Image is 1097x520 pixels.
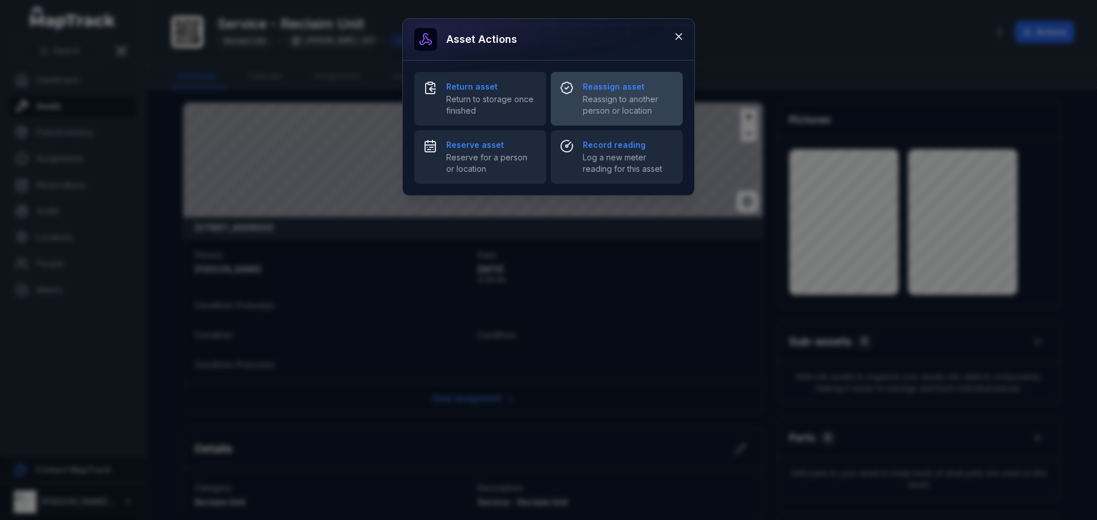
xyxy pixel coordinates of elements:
[446,94,537,116] span: Return to storage once finished
[446,81,537,92] strong: Return asset
[583,152,674,175] span: Log a new meter reading for this asset
[446,31,517,47] h3: Asset actions
[583,139,674,151] strong: Record reading
[583,94,674,116] span: Reassign to another person or location
[414,130,546,184] button: Reserve assetReserve for a person or location
[414,72,546,126] button: Return assetReturn to storage once finished
[446,152,537,175] span: Reserve for a person or location
[551,72,683,126] button: Reassign assetReassign to another person or location
[446,139,537,151] strong: Reserve asset
[583,81,674,92] strong: Reassign asset
[551,130,683,184] button: Record readingLog a new meter reading for this asset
